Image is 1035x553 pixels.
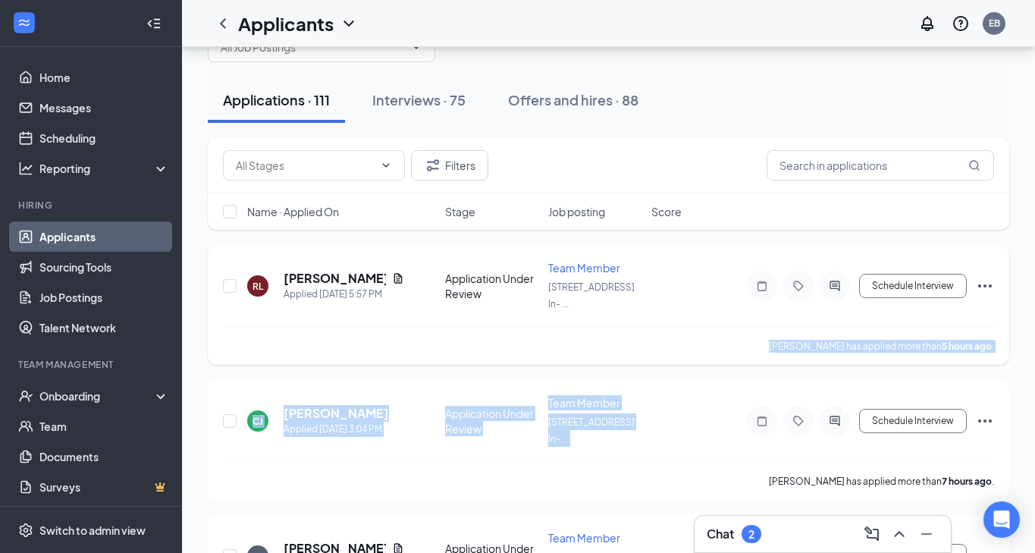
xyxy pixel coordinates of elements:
[284,422,389,437] div: Applied [DATE] 3:04 PM
[942,341,992,352] b: 5 hours ago
[18,161,33,176] svg: Analysis
[942,476,992,487] b: 7 hours ago
[372,90,466,109] div: Interviews · 75
[968,159,980,171] svg: MagnifyingGlass
[39,123,169,153] a: Scheduling
[39,523,146,538] div: Switch to admin view
[859,274,967,298] button: Schedule Interview
[39,388,156,404] div: Onboarding
[223,90,330,109] div: Applications · 111
[18,388,33,404] svg: UserCheck
[18,523,33,538] svg: Settings
[860,522,884,546] button: ComposeMessage
[983,501,1020,538] div: Open Intercom Messenger
[890,525,908,543] svg: ChevronUp
[39,441,169,472] a: Documents
[39,313,169,343] a: Talent Network
[238,11,334,36] h1: Applicants
[411,150,488,181] button: Filter Filters
[508,90,638,109] div: Offers and hires · 88
[252,415,263,428] div: CJ
[424,156,442,174] svg: Filter
[247,204,339,219] span: Name · Applied On
[707,526,734,542] h3: Chat
[17,15,32,30] svg: WorkstreamLogo
[39,411,169,441] a: Team
[284,405,389,422] h5: [PERSON_NAME]
[410,41,422,53] svg: ChevronDown
[548,531,620,545] span: Team Member
[380,159,392,171] svg: ChevronDown
[39,282,169,313] a: Job Postings
[769,340,994,353] p: [PERSON_NAME] has applied more than .
[914,522,939,546] button: Minimize
[39,62,169,93] a: Home
[18,358,166,371] div: Team Management
[976,277,994,295] svg: Ellipses
[146,16,162,31] svg: Collapse
[826,415,844,427] svg: ActiveChat
[753,280,771,292] svg: Note
[789,415,808,427] svg: Tag
[976,412,994,430] svg: Ellipses
[989,17,1000,30] div: EB
[445,204,475,219] span: Stage
[748,528,754,541] div: 2
[918,14,936,33] svg: Notifications
[789,280,808,292] svg: Tag
[651,204,682,219] span: Score
[18,199,166,212] div: Hiring
[863,525,881,543] svg: ComposeMessage
[236,157,374,174] input: All Stages
[917,525,936,543] svg: Minimize
[826,280,844,292] svg: ActiveChat
[445,271,539,301] div: Application Under Review
[39,252,169,282] a: Sourcing Tools
[39,472,169,502] a: SurveysCrown
[859,409,967,433] button: Schedule Interview
[284,270,386,287] h5: [PERSON_NAME]
[753,415,771,427] svg: Note
[548,396,620,410] span: Team Member
[39,93,169,123] a: Messages
[221,39,404,55] input: All Job Postings
[214,14,232,33] svg: ChevronLeft
[952,14,970,33] svg: QuestionInfo
[445,406,539,436] div: Application Under Review
[39,222,169,252] a: Applicants
[548,261,620,275] span: Team Member
[548,204,605,219] span: Job posting
[548,416,635,445] span: [STREET_ADDRESS] In- ...
[887,522,911,546] button: ChevronUp
[340,14,358,33] svg: ChevronDown
[767,150,994,181] input: Search in applications
[284,287,404,302] div: Applied [DATE] 5:57 PM
[548,281,635,309] span: [STREET_ADDRESS] In- ...
[252,280,263,293] div: RL
[39,161,170,176] div: Reporting
[392,272,404,284] svg: Document
[769,475,994,488] p: [PERSON_NAME] has applied more than .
